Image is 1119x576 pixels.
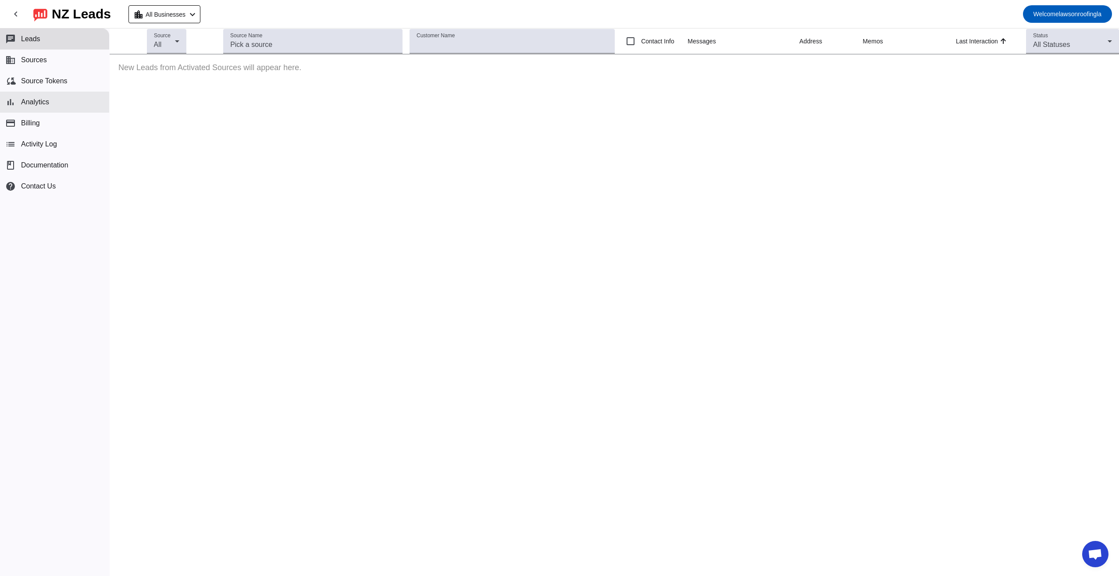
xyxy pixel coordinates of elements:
[154,33,171,39] mat-label: Source
[5,34,16,44] mat-icon: chat
[21,56,47,64] span: Sources
[5,139,16,149] mat-icon: list
[688,28,799,54] th: Messages
[956,37,998,46] div: Last Interaction
[1033,41,1070,48] span: All Statuses
[21,140,57,148] span: Activity Log
[1033,33,1048,39] mat-label: Status
[21,35,40,43] span: Leads
[863,28,956,54] th: Memos
[11,9,21,19] mat-icon: chevron_left
[128,5,200,23] button: All Businesses
[799,28,863,54] th: Address
[230,33,262,39] mat-label: Source Name
[5,181,16,192] mat-icon: help
[21,161,68,169] span: Documentation
[33,7,47,21] img: logo
[1033,8,1101,20] span: lawsonroofingla
[146,8,185,21] span: All Businesses
[52,8,111,20] div: NZ Leads
[110,54,1119,81] p: New Leads from Activated Sources will appear here.
[1033,11,1059,18] span: Welcome
[5,118,16,128] mat-icon: payment
[1082,541,1108,567] div: Open chat
[187,9,198,20] mat-icon: chevron_left
[230,39,396,50] input: Pick a source
[154,41,162,48] span: All
[5,160,16,171] span: book
[639,37,674,46] label: Contact Info
[133,9,144,20] mat-icon: location_city
[21,119,40,127] span: Billing
[21,98,49,106] span: Analytics
[21,182,56,190] span: Contact Us
[417,33,455,39] mat-label: Customer Name
[5,55,16,65] mat-icon: business
[5,76,16,86] mat-icon: cloud_sync
[5,97,16,107] mat-icon: bar_chart
[1023,5,1112,23] button: Welcomelawsonroofingla
[21,77,68,85] span: Source Tokens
